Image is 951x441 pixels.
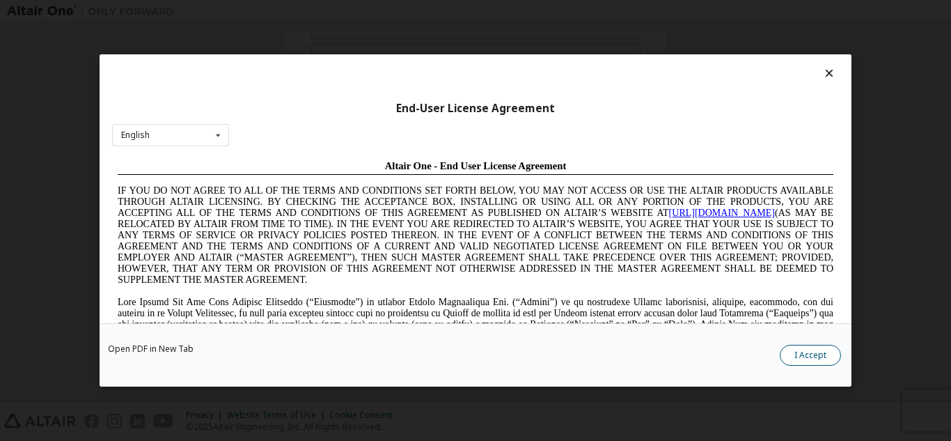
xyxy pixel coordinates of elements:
[112,102,839,116] div: End-User License Agreement
[108,345,194,353] a: Open PDF in New Tab
[6,31,721,130] span: IF YOU DO NOT AGREE TO ALL OF THE TERMS AND CONDITIONS SET FORTH BELOW, YOU MAY NOT ACCESS OR USE...
[6,142,721,242] span: Lore Ipsumd Sit Ame Cons Adipisc Elitseddo (“Eiusmodte”) in utlabor Etdolo Magnaaliqua Eni. (“Adm...
[780,345,841,366] button: I Accept
[121,131,150,139] div: English
[557,53,663,63] a: [URL][DOMAIN_NAME]
[273,6,455,17] span: Altair One - End User License Agreement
